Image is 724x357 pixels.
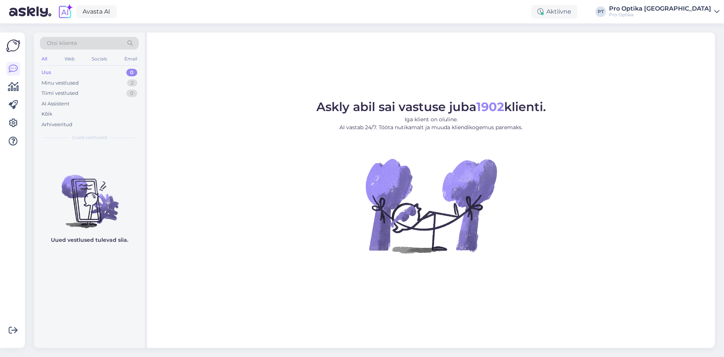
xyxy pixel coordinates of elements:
[41,90,78,97] div: Tiimi vestlused
[41,110,52,118] div: Kõik
[76,5,117,18] a: Avasta AI
[40,54,49,64] div: All
[63,54,76,64] div: Web
[123,54,139,64] div: Email
[126,69,137,76] div: 0
[126,90,137,97] div: 0
[363,138,499,274] img: No Chat active
[609,12,711,18] div: Pro Optika
[41,69,51,76] div: Uus
[6,39,20,53] img: Askly Logo
[127,79,137,87] div: 2
[609,6,711,12] div: Pro Optika [GEOGRAPHIC_DATA]
[316,116,546,131] p: Iga klient on oluline. AI vastab 24/7. Tööta nutikamalt ja muuda kliendikogemus paremaks.
[41,100,69,108] div: AI Assistent
[609,6,719,18] a: Pro Optika [GEOGRAPHIC_DATA]Pro Optika
[476,99,504,114] b: 1902
[51,236,128,244] p: Uued vestlused tulevad siia.
[72,134,107,141] span: Uued vestlused
[47,39,77,47] span: Otsi kliente
[595,6,606,17] div: PT
[316,99,546,114] span: Askly abil sai vastuse juba klienti.
[34,161,145,229] img: No chats
[41,79,79,87] div: Minu vestlused
[90,54,109,64] div: Socials
[41,121,72,128] div: Arhiveeritud
[531,5,577,19] div: Aktiivne
[57,4,73,20] img: explore-ai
